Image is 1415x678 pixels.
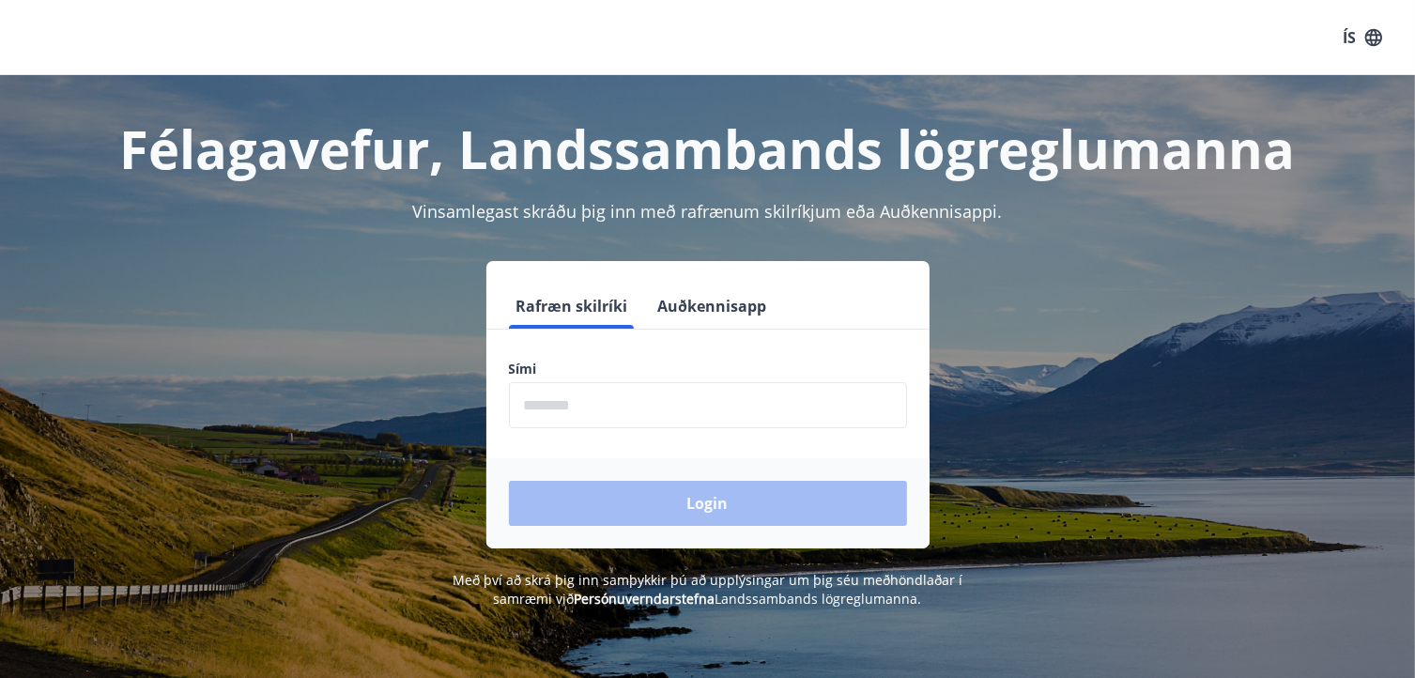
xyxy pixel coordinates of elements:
[54,113,1361,184] h1: Félagavefur, Landssambands lögreglumanna
[1332,21,1392,54] button: ÍS
[651,284,775,329] button: Auðkennisapp
[575,590,715,608] a: Persónuverndarstefna
[509,360,907,378] label: Sími
[413,200,1003,223] span: Vinsamlegast skráðu þig inn með rafrænum skilríkjum eða Auðkennisappi.
[509,284,636,329] button: Rafræn skilríki
[453,571,962,608] span: Með því að skrá þig inn samþykkir þú að upplýsingar um þig séu meðhöndlaðar í samræmi við Landssa...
